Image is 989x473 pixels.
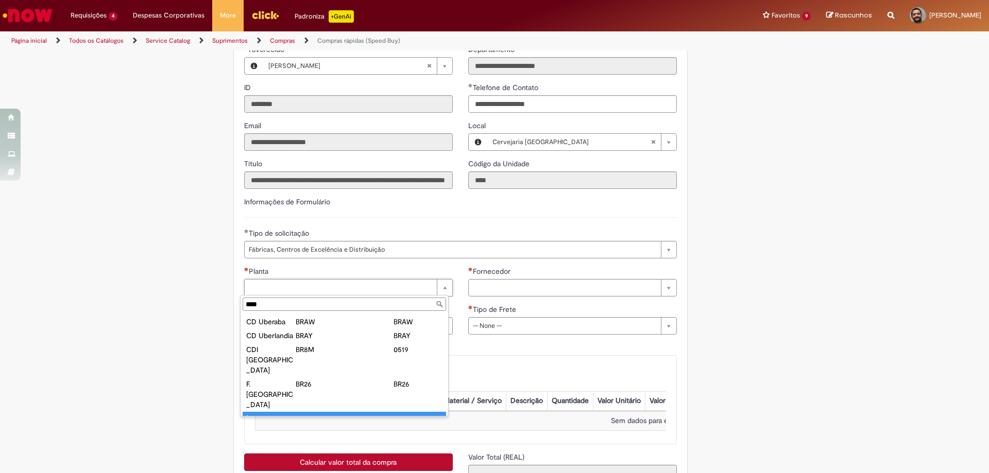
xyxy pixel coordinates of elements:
div: CD Uberlandia [246,330,295,341]
div: BRAY [296,330,345,341]
div: BR26 [296,379,345,389]
div: BR8M [296,344,345,355]
div: BRAW [394,317,442,327]
div: BRAY [394,330,442,341]
div: CDI [GEOGRAPHIC_DATA] [246,344,295,375]
div: F. [GEOGRAPHIC_DATA] [246,379,295,410]
div: CD Uberaba [246,317,295,327]
div: BR26 [394,379,442,389]
ul: Planta [241,313,448,416]
div: [GEOGRAPHIC_DATA] [246,413,295,434]
div: 0519 [394,344,442,355]
div: BR26 [296,413,345,424]
div: BR26 [394,413,442,424]
div: BRAW [296,317,345,327]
